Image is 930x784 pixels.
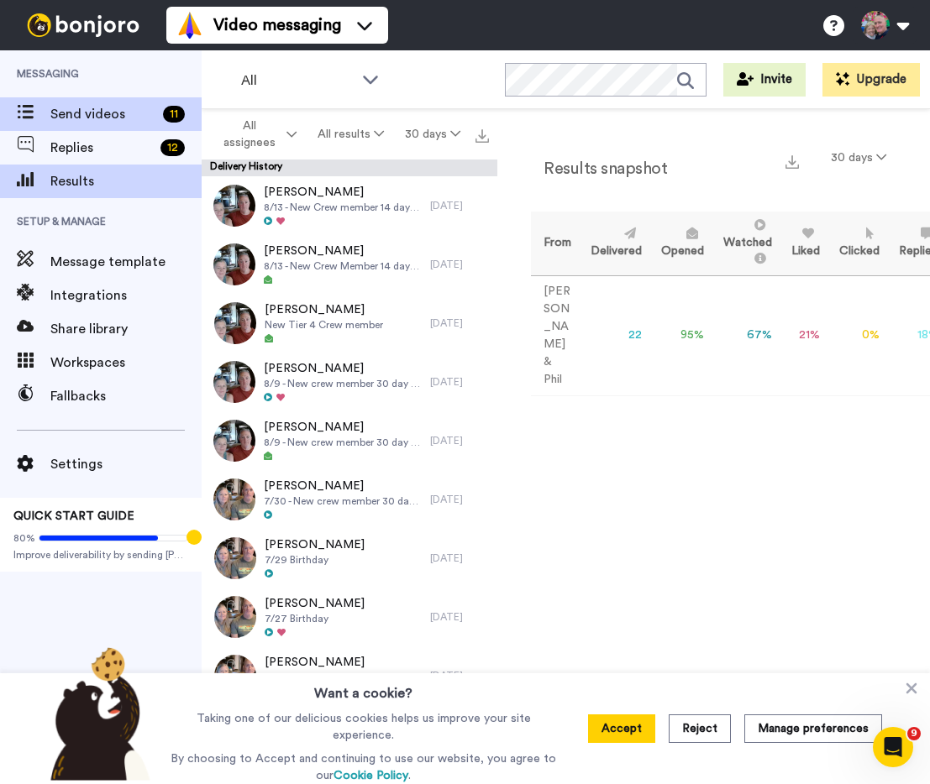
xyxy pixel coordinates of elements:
[307,119,395,149] button: All results
[711,275,779,395] td: 67 %
[213,13,341,37] span: Video messaging
[202,159,497,176] div: Delivery History
[215,118,283,151] span: All assignees
[827,212,886,275] th: Clicked
[264,436,422,449] span: 8/9 - New crew member 30 day check in
[214,302,256,344] img: 582bb7d0-d2c6-4b17-a365-af9b37b06bb9-thumb.jpg
[50,138,154,158] span: Replies
[827,275,886,395] td: 0 %
[213,185,255,227] img: 7f46a0aa-ebef-4ebb-9c78-d9adfaca43ad-thumb.jpg
[205,111,307,158] button: All assignees
[214,596,256,638] img: 391e5a6c-cf1f-45cd-8d91-780ede98635a-thumb.jpg
[166,710,560,744] p: Taking one of our delicious cookies helps us improve your site experience.
[430,610,489,624] div: [DATE]
[50,252,202,272] span: Message template
[430,316,489,330] div: [DATE]
[821,143,896,173] button: 30 days
[166,750,560,784] p: By choosing to Accept and continuing to use our website, you agree to our .
[470,122,494,147] button: Export all results that match these filters now.
[202,235,497,294] a: [PERSON_NAME]8/13 - New Crew Member 14 day check in[DATE]
[264,494,422,508] span: 7/30 - New crew member 30 day check in
[588,714,655,743] button: Accept
[265,536,365,553] span: [PERSON_NAME]
[50,353,202,373] span: Workspaces
[531,212,578,275] th: From
[214,655,256,697] img: cabdb604-da75-4e21-92ad-c609308d77b2-thumb.jpg
[163,106,185,123] div: 11
[723,63,806,97] button: Invite
[264,360,422,377] span: [PERSON_NAME]
[531,275,578,395] td: [PERSON_NAME] & Phil
[202,294,497,353] a: [PERSON_NAME]New Tier 4 Crew member[DATE]
[213,478,255,520] img: 80fa66ba-6ace-4e58-af42-c68dd92b81d3-thumb.jpg
[822,63,920,97] button: Upgrade
[786,155,799,169] img: export.svg
[264,201,422,214] span: 8/13 - New Crew member 14 day check in
[744,714,882,743] button: Manage preferences
[265,671,365,684] span: 7/28 Birthday
[50,386,202,406] span: Fallbacks
[213,361,255,403] img: fd7921bf-5312-4f61-97bf-a6998548d379-thumb.jpg
[430,434,489,447] div: [DATE]
[907,727,921,740] span: 9
[20,13,146,37] img: bj-logo-header-white.svg
[394,119,470,149] button: 30 days
[264,478,422,494] span: [PERSON_NAME]
[578,275,649,395] td: 22
[265,318,383,332] span: New Tier 4 Crew member
[779,212,827,275] th: Liked
[711,212,779,275] th: Watched
[430,669,489,682] div: [DATE]
[13,548,188,562] span: Improve deliverability by sending [PERSON_NAME]’s from your own email
[160,139,185,156] div: 12
[430,551,489,565] div: [DATE]
[202,176,497,235] a: [PERSON_NAME]8/13 - New Crew member 14 day check in[DATE]
[430,258,489,271] div: [DATE]
[265,654,365,671] span: [PERSON_NAME]
[264,259,422,273] span: 8/13 - New Crew Member 14 day check in
[213,420,255,462] img: 0e010dd6-1008-45e2-a66a-c4b3baa34877-thumb.jpg
[202,529,497,588] a: [PERSON_NAME]7/29 Birthday[DATE]
[202,588,497,646] a: [PERSON_NAME]7/27 Birthday[DATE]
[265,595,365,612] span: [PERSON_NAME]
[578,212,649,275] th: Delivered
[779,275,827,395] td: 21 %
[873,727,913,767] iframe: Intercom live chat
[176,12,203,39] img: vm-color.svg
[476,129,489,143] img: export.svg
[50,319,202,339] span: Share library
[213,243,255,285] img: 74a5009b-7c2e-4f57-9989-b76fd88f2bca-thumb.jpg
[649,275,711,395] td: 95 %
[214,537,256,579] img: 6f9e76ba-8ff3-4a93-922c-aea2686e1a4d-thumb.jpg
[669,714,731,743] button: Reject
[202,470,497,529] a: [PERSON_NAME]7/30 - New crew member 30 day check in[DATE]
[430,375,489,389] div: [DATE]
[264,243,422,259] span: [PERSON_NAME]
[265,553,365,567] span: 7/29 Birthday
[241,71,354,91] span: All
[264,419,422,436] span: [PERSON_NAME]
[50,285,202,306] span: Integrations
[265,301,383,318] span: [PERSON_NAME]
[265,612,365,625] span: 7/27 Birthday
[780,149,804,173] button: Export a summary of each team member’s results that match this filter now.
[13,531,35,545] span: 80%
[202,353,497,411] a: [PERSON_NAME]8/9 - New crew member 30 day check in[DATE]
[334,770,408,781] a: Cookie Policy
[202,646,497,705] a: [PERSON_NAME]7/28 Birthday[DATE]
[50,454,202,474] span: Settings
[531,159,667,178] h2: Results snapshot
[430,493,489,506] div: [DATE]
[264,377,422,390] span: 8/9 - New crew member 30 day check in
[35,646,160,781] img: bear-with-cookie.png
[430,199,489,212] div: [DATE]
[50,104,156,124] span: Send videos
[314,673,412,703] h3: Want a cookie?
[264,184,422,201] span: [PERSON_NAME]
[649,212,711,275] th: Opened
[50,171,202,191] span: Results
[187,530,202,545] div: Tooltip anchor
[13,510,134,522] span: QUICK START GUIDE
[202,411,497,470] a: [PERSON_NAME]8/9 - New crew member 30 day check in[DATE]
